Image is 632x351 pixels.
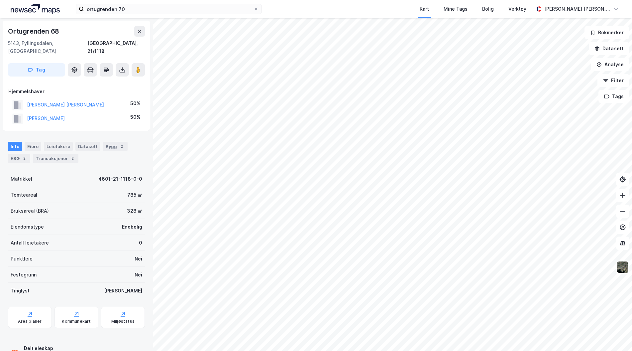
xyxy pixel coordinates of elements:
[98,175,142,183] div: 4601-21-1118-0-0
[8,154,30,163] div: ESG
[135,255,142,263] div: Nei
[599,319,632,351] div: Kontrollprogram for chat
[103,142,128,151] div: Bygg
[139,239,142,247] div: 0
[118,143,125,150] div: 2
[135,271,142,279] div: Nei
[8,142,22,151] div: Info
[8,26,60,37] div: Ortugrenden 68
[591,58,629,71] button: Analyse
[11,255,33,263] div: Punktleie
[69,155,76,162] div: 2
[104,287,142,295] div: [PERSON_NAME]
[75,142,100,151] div: Datasett
[11,271,37,279] div: Festegrunn
[482,5,494,13] div: Bolig
[18,319,42,324] div: Arealplaner
[8,39,87,55] div: 5143, Fyllingsdalen, [GEOGRAPHIC_DATA]
[127,191,142,199] div: 785 ㎡
[11,239,49,247] div: Antall leietakere
[127,207,142,215] div: 328 ㎡
[597,74,629,87] button: Filter
[130,99,141,107] div: 50%
[11,287,30,295] div: Tinglyst
[8,63,65,77] button: Tag
[62,319,91,324] div: Kommunekart
[8,88,145,95] div: Hjemmelshaver
[598,90,629,103] button: Tags
[616,261,629,273] img: 9k=
[87,39,145,55] div: [GEOGRAPHIC_DATA], 21/1118
[122,223,142,231] div: Enebolig
[599,319,632,351] iframe: Chat Widget
[44,142,73,151] div: Leietakere
[11,207,49,215] div: Bruksareal (BRA)
[584,26,629,39] button: Bokmerker
[11,223,44,231] div: Eiendomstype
[21,155,28,162] div: 2
[84,4,254,14] input: Søk på adresse, matrikkel, gårdeiere, leietakere eller personer
[33,154,78,163] div: Transaksjoner
[130,113,141,121] div: 50%
[420,5,429,13] div: Kart
[25,142,41,151] div: Eiere
[508,5,526,13] div: Verktøy
[544,5,611,13] div: [PERSON_NAME] [PERSON_NAME]
[444,5,468,13] div: Mine Tags
[111,319,135,324] div: Miljøstatus
[11,191,37,199] div: Tomteareal
[589,42,629,55] button: Datasett
[11,4,60,14] img: logo.a4113a55bc3d86da70a041830d287a7e.svg
[11,175,32,183] div: Matrikkel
